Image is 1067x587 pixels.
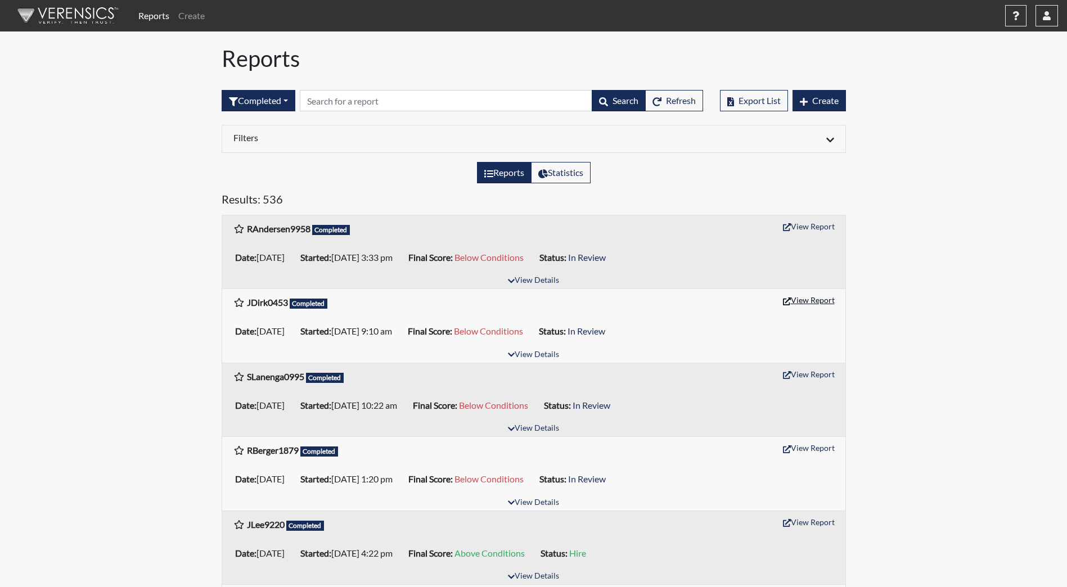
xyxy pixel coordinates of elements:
b: RBerger1879 [247,445,299,455]
span: Completed [312,225,350,235]
h5: Results: 536 [222,192,846,210]
li: [DATE] 10:22 am [296,396,408,414]
li: [DATE] 4:22 pm [296,544,404,562]
button: Completed [222,90,295,111]
button: View Details [503,495,564,511]
span: Below Conditions [454,252,524,263]
label: View the list of reports [477,162,532,183]
b: Started: [300,252,331,263]
b: Date: [235,400,256,410]
b: Final Score: [408,326,452,336]
span: Completed [290,299,328,309]
li: [DATE] 9:10 am [296,322,403,340]
button: View Report [778,218,840,235]
b: Status: [539,326,566,336]
b: Date: [235,326,256,336]
b: Started: [300,326,331,336]
span: Completed [306,373,344,383]
b: Date: [235,548,256,558]
b: Date: [235,473,256,484]
button: Search [592,90,646,111]
b: Status: [539,252,566,263]
button: View Report [778,365,840,383]
span: Above Conditions [454,548,525,558]
button: View Report [778,291,840,309]
b: RAndersen9958 [247,223,310,234]
li: [DATE] [231,322,296,340]
div: Click to expand/collapse filters [225,132,843,146]
b: Status: [539,473,566,484]
b: Final Score: [408,252,453,263]
span: Hire [569,548,586,558]
b: Status: [541,548,568,558]
b: Started: [300,548,331,558]
span: Completed [286,521,325,531]
b: Started: [300,473,331,484]
span: In Review [568,252,606,263]
li: [DATE] [231,470,296,488]
button: Export List [720,90,788,111]
span: In Review [568,473,606,484]
label: View statistics about completed interviews [531,162,591,183]
span: Create [812,95,839,106]
li: [DATE] 3:33 pm [296,249,404,267]
button: View Details [503,273,564,288]
li: [DATE] [231,544,296,562]
span: Refresh [666,95,696,106]
h6: Filters [233,132,525,143]
b: SLanenga0995 [247,371,304,382]
a: Reports [134,4,174,27]
input: Search by Registration ID, Interview Number, or Investigation Name. [300,90,592,111]
span: Below Conditions [454,326,523,336]
h1: Reports [222,45,846,72]
div: Filter by interview status [222,90,295,111]
button: View Report [778,439,840,457]
span: Below Conditions [459,400,528,410]
a: Create [174,4,209,27]
span: Search [613,95,638,106]
b: JDirk0453 [247,297,288,308]
li: [DATE] 1:20 pm [296,470,404,488]
span: In Review [573,400,610,410]
b: Final Score: [413,400,457,410]
span: Completed [300,446,339,457]
li: [DATE] [231,249,296,267]
b: Date: [235,252,256,263]
b: Final Score: [408,473,453,484]
button: View Details [503,569,564,584]
b: Final Score: [408,548,453,558]
span: Below Conditions [454,473,524,484]
li: [DATE] [231,396,296,414]
button: Create [793,90,846,111]
button: View Details [503,421,564,436]
b: JLee9220 [247,519,285,530]
b: Started: [300,400,331,410]
button: View Report [778,513,840,531]
button: Refresh [645,90,703,111]
span: In Review [568,326,605,336]
span: Export List [739,95,781,106]
button: View Details [503,347,564,363]
b: Status: [544,400,571,410]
